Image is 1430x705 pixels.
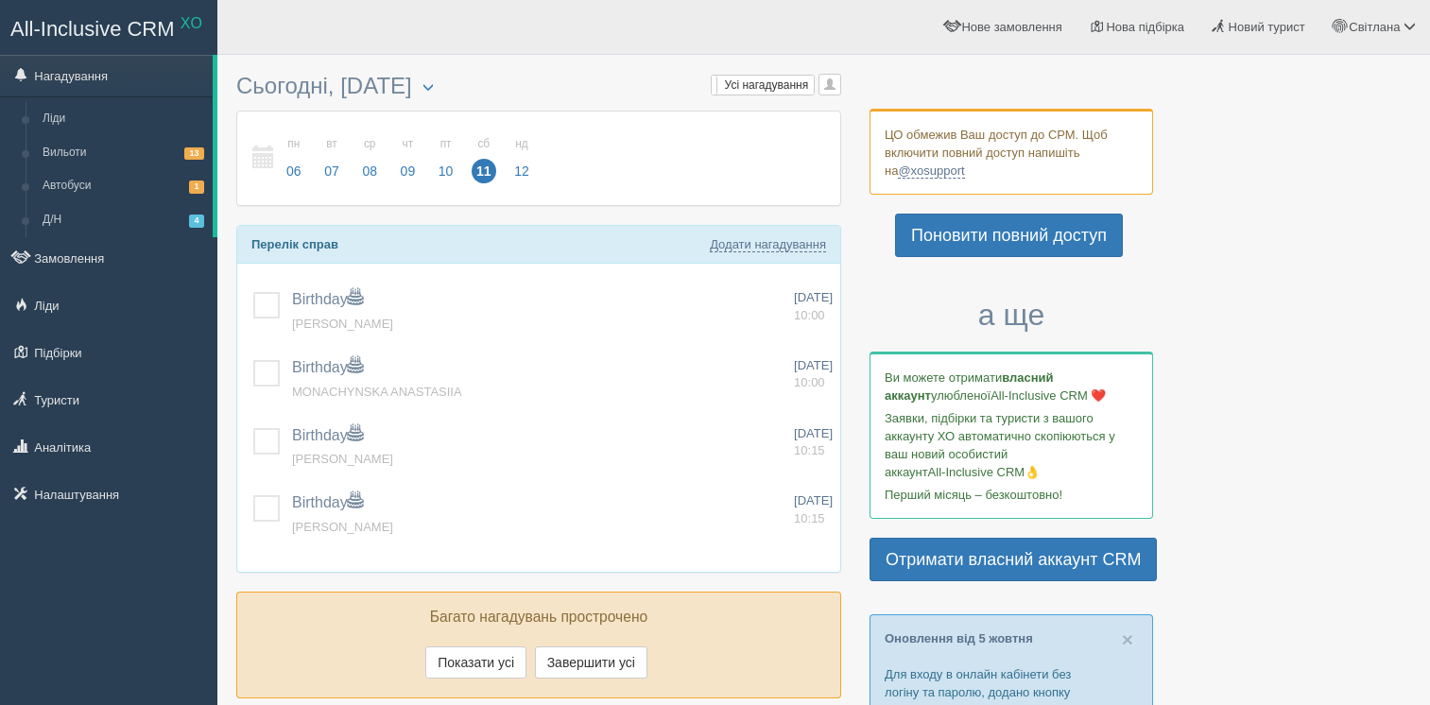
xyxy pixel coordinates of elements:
[794,375,825,389] span: 10:00
[794,492,833,527] a: [DATE] 10:15
[794,308,825,322] span: 10:00
[434,159,458,183] span: 10
[319,159,344,183] span: 07
[352,126,388,191] a: ср 08
[1349,20,1400,34] span: Світлана
[189,215,204,227] span: 4
[794,425,833,460] a: [DATE] 10:15
[870,109,1153,195] div: ЦО обмежив Ваш доступ до СРМ. Щоб включити повний доступ напишіть на
[292,291,363,307] a: Birthday
[10,17,175,41] span: All-Inclusive CRM
[1122,628,1133,650] span: ×
[710,237,826,252] a: Додати нагадування
[181,15,202,31] sup: XO
[292,427,363,443] a: Birthday
[292,385,462,399] a: MONACHYNSKA ANASTASIIA
[292,452,393,466] a: [PERSON_NAME]
[870,538,1157,581] a: Отримати власний аккаунт CRM
[535,646,647,679] button: Завершити усі
[292,520,393,534] a: [PERSON_NAME]
[189,181,204,193] span: 1
[509,136,534,152] small: нд
[725,78,809,92] span: Усі нагадування
[885,631,1033,645] a: Оновлення від 5 жовтня
[885,369,1138,404] p: Ви можете отримати улюбленої
[34,102,213,136] a: Ліди
[794,357,833,392] a: [DATE] 10:00
[396,159,421,183] span: 09
[472,159,496,183] span: 11
[34,169,213,203] a: Автобуси1
[292,494,363,510] a: Birthday
[472,136,496,152] small: сб
[885,486,1138,504] p: Перший місяць – безкоштовно!
[276,126,312,191] a: пн 06
[292,359,363,375] a: Birthday
[236,74,841,101] h3: Сьогодні, [DATE]
[292,317,393,331] a: [PERSON_NAME]
[466,126,502,191] a: сб 11
[794,443,825,457] span: 10:15
[319,136,344,152] small: вт
[991,388,1106,403] span: All-Inclusive CRM ❤️
[282,136,306,152] small: пн
[794,289,833,324] a: [DATE] 10:00
[794,358,833,372] span: [DATE]
[928,465,1041,479] span: All-Inclusive CRM👌
[184,147,204,160] span: 13
[357,159,382,183] span: 08
[794,290,833,304] span: [DATE]
[396,136,421,152] small: чт
[794,426,833,440] span: [DATE]
[1,1,216,53] a: All-Inclusive CRM XO
[314,126,350,191] a: вт 07
[1106,20,1184,34] span: Нова підбірка
[870,299,1153,332] h3: а ще
[434,136,458,152] small: пт
[794,511,825,525] span: 10:15
[885,409,1138,481] p: Заявки, підбірки та туристи з вашого аккаунту ХО автоматично скопіюються у ваш новий особистий ак...
[390,126,426,191] a: чт 09
[428,126,464,191] a: пт 10
[1122,629,1133,649] button: Close
[794,493,833,507] span: [DATE]
[425,646,526,679] button: Показати усі
[282,159,306,183] span: 06
[885,370,1054,403] b: власний аккаунт
[251,607,826,628] p: Багато нагадувань прострочено
[961,20,1061,34] span: Нове замовлення
[504,126,535,191] a: нд 12
[1229,20,1305,34] span: Новий турист
[251,237,338,251] b: Перелік справ
[898,163,964,179] a: @xosupport
[357,136,382,152] small: ср
[34,203,213,237] a: Д/Н4
[34,136,213,170] a: Вильоти13
[509,159,534,183] span: 12
[895,214,1123,257] a: Поновити повний доступ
